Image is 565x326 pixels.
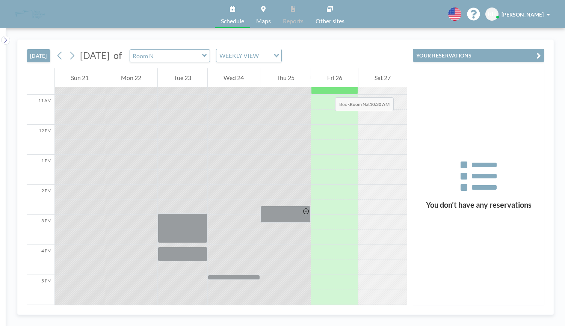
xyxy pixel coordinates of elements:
input: Room N [130,50,202,62]
span: [PERSON_NAME] [502,11,544,18]
div: 3 PM [27,215,54,245]
div: Wed 24 [208,68,260,87]
div: 12 PM [27,125,54,155]
span: KH [488,11,496,18]
div: 11 AM [27,95,54,125]
b: Room N [350,101,366,107]
span: Maps [256,18,271,24]
div: 2 PM [27,185,54,215]
div: Sat 27 [358,68,407,87]
span: Other sites [316,18,344,24]
span: of [113,50,122,61]
div: 5 PM [27,275,54,305]
input: Search for option [261,51,269,60]
span: Schedule [221,18,244,24]
div: 1 PM [27,155,54,185]
div: Sun 21 [55,68,105,87]
div: Tue 23 [158,68,207,87]
button: [DATE] [27,49,50,62]
div: 4 PM [27,245,54,275]
span: Reports [283,18,304,24]
img: organization-logo [12,7,48,22]
span: WEEKLY VIEW [218,51,260,60]
div: Mon 22 [105,68,158,87]
b: 10:30 AM [370,101,390,107]
h3: You don’t have any reservations [413,200,544,210]
div: Fri 26 [311,68,358,87]
div: Search for option [216,49,281,62]
span: [DATE] [80,50,110,61]
button: YOUR RESERVATIONS [413,49,544,62]
span: Book at [335,97,394,111]
div: Thu 25 [260,68,311,87]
